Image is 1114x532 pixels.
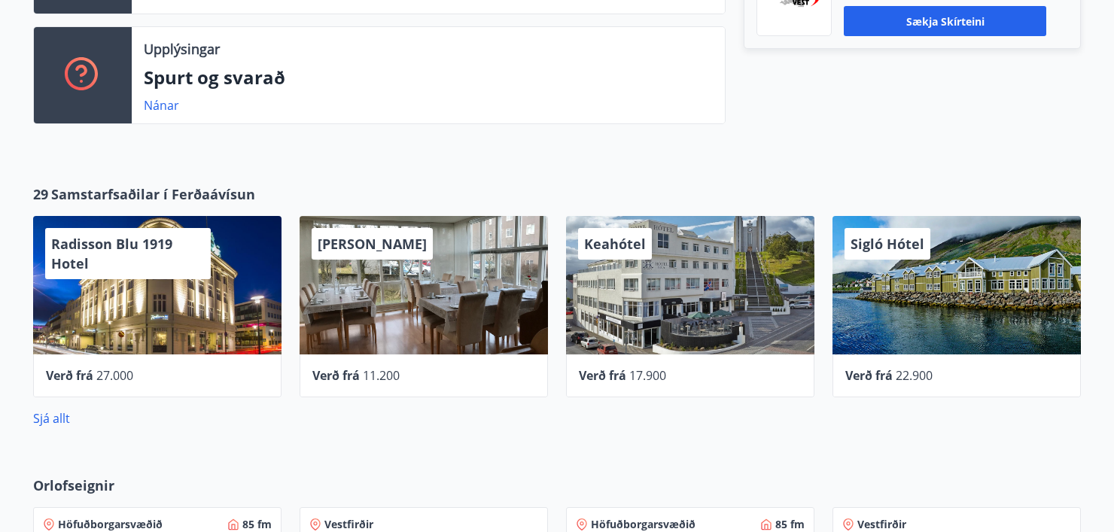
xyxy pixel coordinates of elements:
span: Samstarfsaðilar í Ferðaávísun [51,184,255,204]
span: 27.000 [96,367,133,384]
span: Höfuðborgarsvæðið [58,517,163,532]
a: Nánar [144,97,179,114]
span: Vestfirðir [324,517,373,532]
button: Sækja skírteini [844,6,1046,36]
span: 29 [33,184,48,204]
span: 22.900 [896,367,933,384]
span: Keahótel [584,235,646,253]
span: Vestfirðir [857,517,906,532]
p: Spurt og svarað [144,65,713,90]
span: Verð frá [46,367,93,384]
span: 85 fm [242,517,272,532]
span: Radisson Blu 1919 Hotel [51,235,172,272]
span: 17.900 [629,367,666,384]
span: 11.200 [363,367,400,384]
span: Verð frá [579,367,626,384]
span: [PERSON_NAME] [318,235,427,253]
span: Verð frá [845,367,893,384]
a: Sjá allt [33,410,70,427]
span: Höfuðborgarsvæðið [591,517,695,532]
span: Orlofseignir [33,476,114,495]
p: Upplýsingar [144,39,220,59]
span: 85 fm [775,517,805,532]
span: Verð frá [312,367,360,384]
span: Sigló Hótel [851,235,924,253]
